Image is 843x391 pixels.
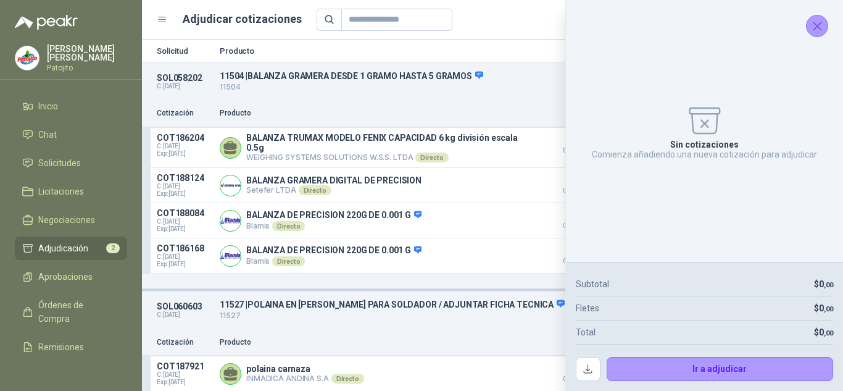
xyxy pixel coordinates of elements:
[299,185,331,195] div: Directo
[246,364,364,374] p: polaina carnaza
[38,340,84,354] span: Remisiones
[157,150,212,158] span: Exp: [DATE]
[38,270,93,284] span: Aprobaciones
[106,243,120,253] span: 2
[272,221,305,231] div: Directo
[157,261,212,268] span: Exp: [DATE]
[220,175,241,196] img: Company Logo
[246,374,364,384] p: INMADICA ANDINA S.A
[220,82,650,93] p: 11504
[157,143,212,150] span: C: [DATE]
[38,185,84,198] span: Licitaciones
[246,221,421,231] p: Blamis
[15,335,127,359] a: Remisiones
[38,213,95,227] span: Negociaciones
[15,15,78,30] img: Logo peakr
[157,379,212,386] span: Exp: [DATE]
[824,305,833,313] span: ,00
[824,329,833,337] span: ,00
[814,277,833,291] p: $
[157,190,212,198] span: Exp: [DATE]
[670,140,739,149] p: Sin cotizaciones
[272,256,305,266] div: Directo
[47,64,127,72] p: Patojito
[544,243,606,264] p: $ 4.098.955
[544,173,606,194] p: $ 1.190.000
[220,211,241,231] img: Company Logo
[220,70,650,82] p: 11504 | BALANZA GRAMERA DESDE 1 GRAMO HASTA 5 GRAMOS
[15,208,127,232] a: Negociaciones
[819,279,833,289] span: 0
[157,218,212,225] span: C: [DATE]
[15,151,127,175] a: Solicitudes
[157,371,212,379] span: C: [DATE]
[220,107,537,119] p: Producto
[15,237,127,260] a: Adjudicación2
[15,46,39,70] img: Company Logo
[157,243,212,253] p: COT186168
[15,180,127,203] a: Licitaciones
[415,153,448,162] div: Directo
[15,95,127,118] a: Inicio
[15,265,127,288] a: Aprobaciones
[38,156,81,170] span: Solicitudes
[38,128,57,141] span: Chat
[607,357,834,382] button: Ir a adjudicar
[157,253,212,261] span: C: [DATE]
[544,361,606,382] p: $ 18.921
[220,246,241,266] img: Company Logo
[576,301,599,315] p: Fletes
[544,223,606,229] span: Crédito 30 días
[576,326,596,339] p: Total
[824,281,833,289] span: ,00
[15,293,127,330] a: Órdenes de Compra
[544,148,606,154] span: Crédito 30 días
[157,311,212,319] p: C: [DATE]
[157,173,212,183] p: COT188124
[544,258,606,264] span: Crédito 30 días
[819,327,833,337] span: 0
[246,210,421,221] p: BALANZA DE PRECISION 220G DE 0.001 G
[157,208,212,218] p: COT188084
[819,303,833,313] span: 0
[331,374,364,384] div: Directo
[544,107,606,119] p: Precio
[814,301,833,315] p: $
[544,337,606,348] p: Precio
[246,175,421,185] p: BALANZA GRAMERA DIGITAL DE PRECISION
[157,83,212,90] p: C: [DATE]
[246,245,421,256] p: BALANZA DE PRECISION 220G DE 0.001 G
[15,123,127,146] a: Chat
[544,208,606,229] p: $ 4.094.195
[220,299,650,310] p: 11527 | POLAINA EN [PERSON_NAME] PARA SOLDADOR / ADJUNTAR FICHA TECNICA
[246,133,537,153] p: BALANZA TRUMAX MODELO FENIX CAPACIDAD 6 kg división escala 0.5g
[592,149,817,159] p: Comienza añadiendo una nueva cotización para adjudicar
[157,361,212,371] p: COT187921
[544,376,606,382] span: Crédito 60 días
[157,337,212,348] p: Cotización
[157,107,212,119] p: Cotización
[220,310,650,322] p: 11527
[157,301,212,311] p: SOL060603
[157,73,212,83] p: SOL058202
[220,47,650,55] p: Producto
[38,99,58,113] span: Inicio
[576,277,609,291] p: Subtotal
[183,11,302,28] h1: Adjudicar cotizaciones
[157,133,212,143] p: COT186204
[220,337,537,348] p: Producto
[38,298,115,326] span: Órdenes de Compra
[246,185,421,195] p: Setefer LTDA
[246,153,537,162] p: WEIGHING SYSTEMS SOLUTIONS W.S.S. LTDA
[544,133,606,154] p: $ 447.440
[814,326,833,339] p: $
[157,183,212,190] span: C: [DATE]
[47,44,127,62] p: [PERSON_NAME] [PERSON_NAME]
[157,225,212,233] span: Exp: [DATE]
[246,256,421,266] p: Blamis
[157,47,212,55] p: Solicitud
[38,242,88,255] span: Adjudicación
[544,188,606,194] span: Crédito 30 días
